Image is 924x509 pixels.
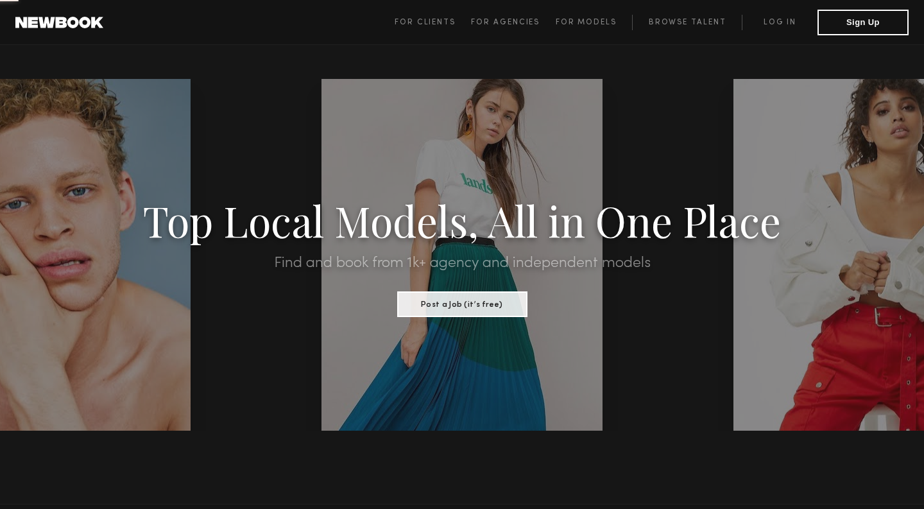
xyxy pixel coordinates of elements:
a: Post a Job (it’s free) [397,296,527,310]
a: Browse Talent [632,15,742,30]
span: For Clients [395,19,456,26]
h1: Top Local Models, All in One Place [69,200,855,240]
a: Log in [742,15,817,30]
button: Sign Up [817,10,909,35]
a: For Agencies [471,15,555,30]
a: For Models [556,15,633,30]
span: For Agencies [471,19,540,26]
a: For Clients [395,15,471,30]
span: For Models [556,19,617,26]
h2: Find and book from 1k+ agency and independent models [69,255,855,271]
button: Post a Job (it’s free) [397,291,527,317]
